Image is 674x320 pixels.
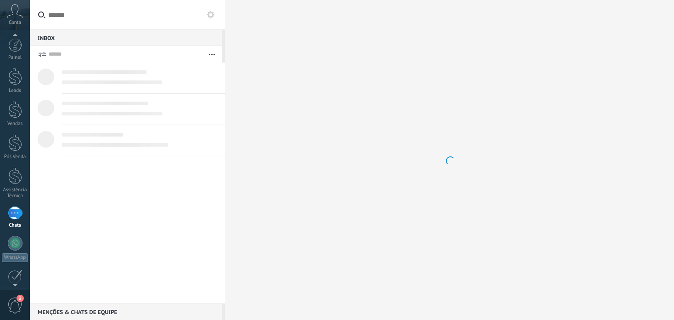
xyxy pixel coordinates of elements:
[30,303,222,320] div: Menções & Chats de equipe
[30,29,222,46] div: Inbox
[2,223,28,229] div: Chats
[202,46,222,63] button: Mais
[2,253,28,262] div: WhatsApp
[2,88,28,94] div: Leads
[2,55,28,61] div: Painel
[9,20,21,26] span: Conta
[2,121,28,127] div: Vendas
[17,295,24,302] span: 3
[2,187,28,199] div: Assistência Técnica
[2,154,28,160] div: Pós Venda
